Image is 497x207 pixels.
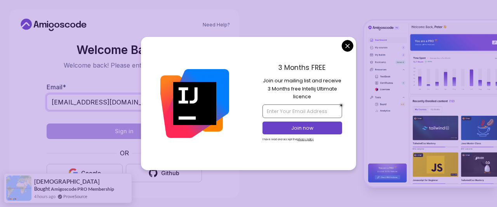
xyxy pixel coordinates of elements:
input: Enter your email [47,94,202,110]
button: Google [47,164,123,182]
img: Amigoscode Dashboard [364,21,497,186]
h2: Welcome Back [47,43,202,56]
a: Need Help? [203,22,230,28]
p: OR [120,148,129,158]
div: Github [161,169,179,177]
a: Home link [19,19,89,31]
a: ProveSource [63,193,87,200]
span: Bought [34,186,50,192]
span: 4 hours ago [34,193,56,200]
div: Google [81,169,101,177]
label: Email * [47,83,66,91]
button: Github [126,164,202,182]
img: provesource social proof notification image [6,176,31,201]
button: Sign in [47,124,202,139]
p: Welcome back! Please enter your details. [47,61,202,70]
span: [DEMOGRAPHIC_DATA] [34,178,100,185]
a: Amigoscode PRO Membership [51,186,114,192]
div: Sign in [115,127,134,135]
